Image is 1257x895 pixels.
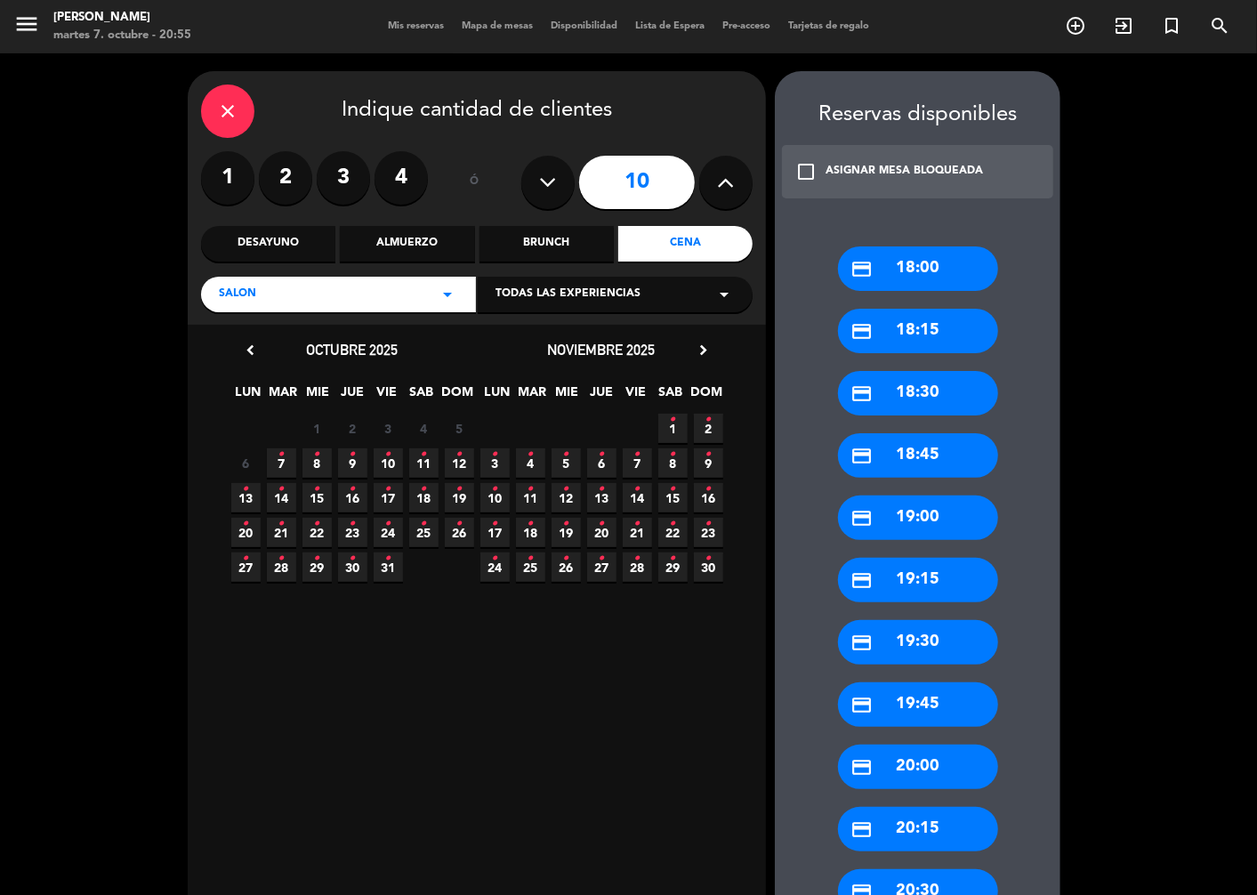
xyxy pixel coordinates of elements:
div: ó [446,151,504,214]
i: credit_card [851,507,874,529]
i: • [670,475,676,504]
span: 6 [587,448,616,478]
i: • [634,475,641,504]
i: credit_card [851,632,874,654]
i: • [528,510,534,538]
i: • [385,440,391,469]
div: 20:00 [838,745,998,789]
span: 25 [409,518,439,547]
span: 17 [374,483,403,512]
div: 19:45 [838,682,998,727]
span: 9 [694,448,723,478]
i: credit_card [851,320,874,343]
i: • [705,544,712,573]
i: menu [13,11,40,37]
i: • [314,510,320,538]
i: • [492,544,498,573]
i: turned_in_not [1161,15,1182,36]
i: check_box_outline_blank [795,161,817,182]
span: 20 [231,518,261,547]
span: 27 [231,552,261,582]
span: 23 [338,518,367,547]
div: Brunch [479,226,614,262]
span: 4 [409,414,439,443]
i: • [599,510,605,538]
i: • [456,475,463,504]
span: VIE [622,382,651,411]
span: 13 [231,483,261,512]
label: 4 [375,151,428,205]
span: LUN [234,382,263,411]
i: credit_card [851,383,874,405]
span: 21 [267,518,296,547]
span: 17 [480,518,510,547]
i: • [634,440,641,469]
span: 10 [480,483,510,512]
label: 1 [201,151,254,205]
div: Desayuno [201,226,335,262]
i: • [599,440,605,469]
div: 18:45 [838,433,998,478]
div: Cena [618,226,753,262]
span: 14 [623,483,652,512]
i: • [421,510,427,538]
span: VIE [373,382,402,411]
span: 24 [480,552,510,582]
span: 6 [231,448,261,478]
span: 29 [658,552,688,582]
span: 26 [552,552,581,582]
div: ASIGNAR MESA BLOQUEADA [826,163,983,181]
i: • [528,440,534,469]
i: • [705,510,712,538]
span: 31 [374,552,403,582]
span: Mis reservas [379,21,453,31]
span: 27 [587,552,616,582]
i: • [350,510,356,538]
span: LUN [483,382,512,411]
span: MAR [518,382,547,411]
span: noviembre 2025 [548,341,656,359]
span: Lista de Espera [626,21,713,31]
span: 15 [302,483,332,512]
span: 11 [409,448,439,478]
i: • [634,510,641,538]
i: • [563,475,569,504]
div: 18:30 [838,371,998,415]
i: • [670,510,676,538]
i: • [350,440,356,469]
i: • [456,440,463,469]
i: • [456,510,463,538]
i: • [599,544,605,573]
div: 19:30 [838,620,998,665]
i: • [278,510,285,538]
span: 19 [445,483,474,512]
i: credit_card [851,258,874,280]
span: 23 [694,518,723,547]
i: • [492,510,498,538]
i: • [634,544,641,573]
div: 19:15 [838,558,998,602]
span: 8 [658,448,688,478]
i: • [528,544,534,573]
i: • [563,544,569,573]
span: 3 [480,448,510,478]
i: search [1209,15,1230,36]
span: 22 [658,518,688,547]
span: Mapa de mesas [453,21,542,31]
span: MIE [552,382,582,411]
div: Indique cantidad de clientes [201,85,753,138]
i: credit_card [851,569,874,592]
button: menu [13,11,40,44]
span: 8 [302,448,332,478]
div: 20:15 [838,807,998,851]
span: Pre-acceso [713,21,779,31]
i: • [705,440,712,469]
i: • [670,440,676,469]
i: close [217,101,238,122]
span: 28 [267,552,296,582]
span: octubre 2025 [307,341,399,359]
i: • [563,510,569,538]
span: 16 [694,483,723,512]
i: • [278,475,285,504]
i: exit_to_app [1113,15,1134,36]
